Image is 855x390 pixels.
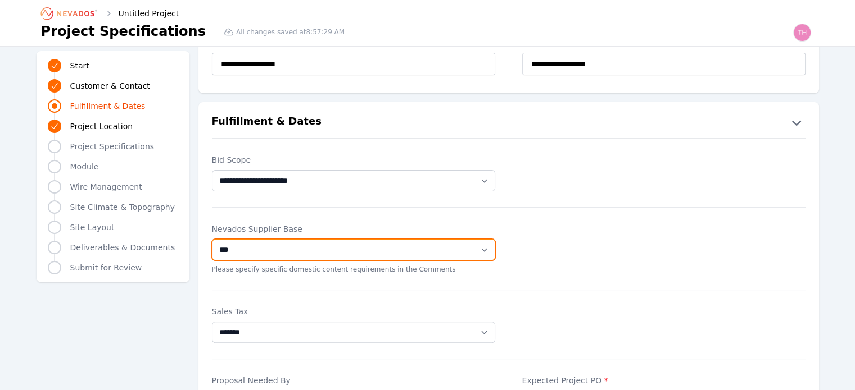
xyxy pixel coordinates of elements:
[70,141,155,152] span: Project Specifications
[212,113,322,131] h2: Fulfillment & Dates
[236,27,345,36] span: All changes saved at 8:57:29 AM
[70,181,142,192] span: Wire Management
[212,265,495,274] p: Please specify specific domestic content requirements in the Comments
[212,154,495,166] label: Bid Scope
[198,113,819,131] button: Fulfillment & Dates
[70,100,146,112] span: Fulfillment & Dates
[212,306,495,317] label: Sales Tax
[41,4,179,22] nav: Breadcrumb
[70,121,133,132] span: Project Location
[70,80,150,91] span: Customer & Contact
[212,375,495,386] label: Proposal Needed By
[70,262,142,273] span: Submit for Review
[70,242,175,253] span: Deliverables & Documents
[70,222,115,233] span: Site Layout
[70,161,99,172] span: Module
[793,24,811,42] img: thomas@mhgsolar.com
[41,22,206,40] h1: Project Specifications
[522,375,806,386] label: Expected Project PO
[70,201,175,213] span: Site Climate & Topography
[103,8,179,19] div: Untitled Project
[212,223,495,235] label: Nevados Supplier Base
[70,60,89,71] span: Start
[48,58,178,276] nav: Progress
